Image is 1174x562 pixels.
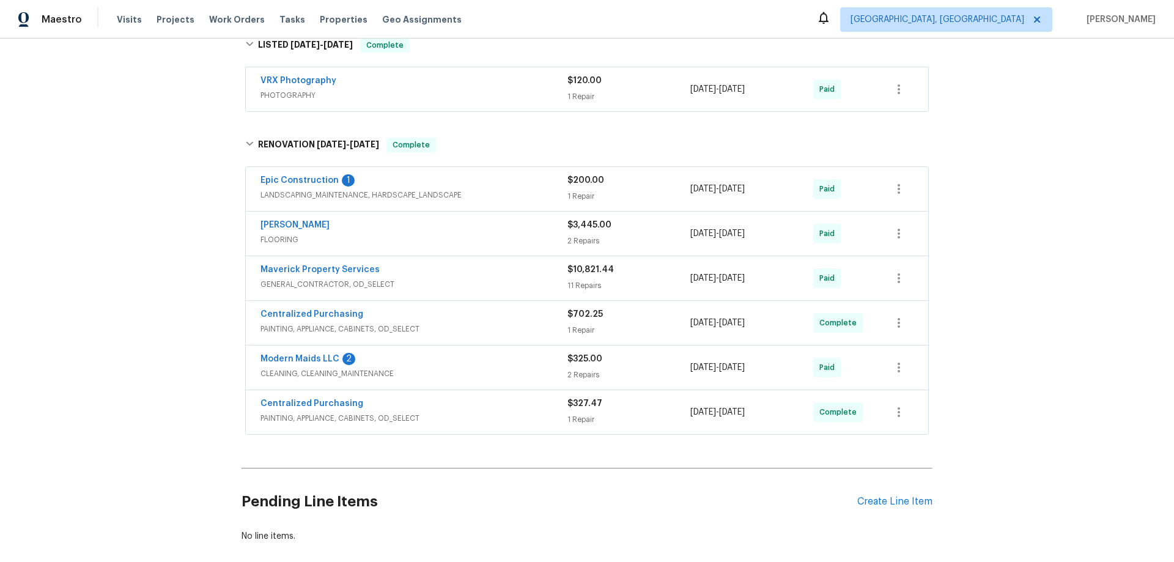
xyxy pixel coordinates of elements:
span: CLEANING, CLEANING_MAINTENANCE [260,368,567,380]
span: Paid [819,272,840,284]
span: - [690,406,745,418]
span: Maestro [42,13,82,26]
span: [DATE] [690,229,716,238]
span: $702.25 [567,310,603,319]
span: $327.47 [567,399,602,408]
span: [DATE] [719,274,745,283]
div: 11 Repairs [567,279,690,292]
span: [DATE] [690,185,716,193]
div: 1 [342,174,355,187]
span: [DATE] [719,408,745,416]
span: - [317,140,379,149]
a: Centralized Purchasing [260,399,363,408]
span: LANDSCAPING_MAINTENANCE, HARDSCAPE_LANDSCAPE [260,189,567,201]
span: Geo Assignments [382,13,462,26]
span: [DATE] [690,274,716,283]
span: [DATE] [323,40,353,49]
span: - [690,317,745,329]
span: Paid [819,83,840,95]
div: 1 Repair [567,413,690,426]
div: 1 Repair [567,190,690,202]
span: - [690,183,745,195]
span: PAINTING, APPLIANCE, CABINETS, OD_SELECT [260,412,567,424]
span: [DATE] [719,85,745,94]
span: - [690,227,745,240]
a: [PERSON_NAME] [260,221,330,229]
span: - [690,361,745,374]
span: Projects [157,13,194,26]
span: Properties [320,13,367,26]
a: Epic Construction [260,176,339,185]
h2: Pending Line Items [242,473,857,530]
span: - [290,40,353,49]
span: Paid [819,361,840,374]
span: $200.00 [567,176,604,185]
span: Complete [361,39,408,51]
span: $3,445.00 [567,221,611,229]
span: GENERAL_CONTRACTOR, OD_SELECT [260,278,567,290]
span: [DATE] [350,140,379,149]
span: - [690,83,745,95]
div: 1 Repair [567,91,690,103]
span: [DATE] [719,185,745,193]
div: 1 Repair [567,324,690,336]
span: [DATE] [719,363,745,372]
h6: LISTED [258,38,353,53]
span: [DATE] [690,363,716,372]
h6: RENOVATION [258,138,379,152]
span: [DATE] [317,140,346,149]
a: Modern Maids LLC [260,355,339,363]
span: Work Orders [209,13,265,26]
a: Maverick Property Services [260,265,380,274]
span: Complete [819,406,862,418]
div: Create Line Item [857,496,932,508]
span: - [690,272,745,284]
span: FLOORING [260,234,567,246]
span: Paid [819,227,840,240]
span: [DATE] [690,408,716,416]
span: [PERSON_NAME] [1082,13,1156,26]
span: Complete [388,139,435,151]
span: Visits [117,13,142,26]
div: RENOVATION [DATE]-[DATE]Complete [242,125,932,165]
span: [DATE] [690,85,716,94]
span: [DATE] [290,40,320,49]
span: [DATE] [690,319,716,327]
span: [DATE] [719,229,745,238]
span: Tasks [279,15,305,24]
span: $325.00 [567,355,602,363]
span: PAINTING, APPLIANCE, CABINETS, OD_SELECT [260,323,567,335]
a: Centralized Purchasing [260,310,363,319]
span: $120.00 [567,76,602,85]
div: 2 Repairs [567,369,690,381]
span: [GEOGRAPHIC_DATA], [GEOGRAPHIC_DATA] [851,13,1024,26]
div: 2 Repairs [567,235,690,247]
span: Paid [819,183,840,195]
span: Complete [819,317,862,329]
a: VRX Photography [260,76,336,85]
span: [DATE] [719,319,745,327]
div: No line items. [242,530,932,542]
div: LISTED [DATE]-[DATE]Complete [242,26,932,65]
div: 2 [342,353,355,365]
span: $10,821.44 [567,265,614,274]
span: PHOTOGRAPHY [260,89,567,102]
